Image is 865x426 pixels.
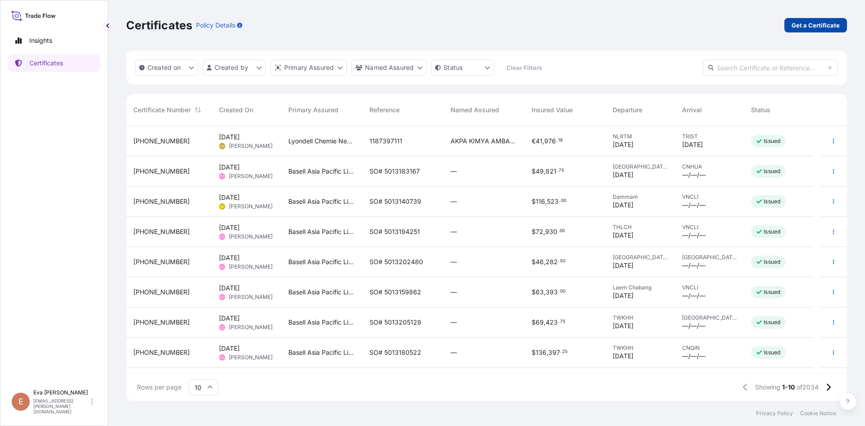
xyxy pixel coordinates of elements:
p: Status [443,63,463,72]
span: 282 [546,259,558,265]
span: TWKHH [613,314,668,321]
span: [GEOGRAPHIC_DATA] [613,254,668,261]
span: 63 [536,289,544,295]
span: CC [219,232,225,241]
span: [PHONE_NUMBER] [133,318,190,327]
span: — [451,257,457,266]
span: SO# 5013140739 [369,197,421,206]
p: Issued [764,137,780,145]
p: Named Assured [365,63,414,72]
span: CNHUA [682,163,737,170]
span: $ [532,349,536,356]
span: 25 [562,350,568,353]
span: 523 [547,198,559,205]
span: , [545,198,547,205]
span: SO# 5013194251 [369,227,420,236]
span: SO# 5013183167 [369,167,420,176]
span: . [560,350,562,353]
span: Basell Asia Pacific Limited [288,288,355,297]
span: , [546,349,548,356]
span: Named Assured [451,105,499,115]
span: Certificate Number [133,105,191,115]
span: 18 [558,139,563,142]
span: [PERSON_NAME] [229,173,273,180]
span: Basell Asia Pacific Limited [288,348,355,357]
span: [DATE] [219,163,240,172]
span: E [18,397,23,406]
span: [PHONE_NUMBER] [133,257,190,266]
span: Basell Asia Pacific Limited [288,227,355,236]
span: —/—/— [682,201,706,210]
span: Departure [613,105,642,115]
p: [EMAIL_ADDRESS][PERSON_NAME][DOMAIN_NAME] [33,398,89,414]
button: cargoOwner Filter options [351,60,427,76]
span: Status [751,105,770,115]
span: VNCLI [682,224,737,231]
input: Search Certificate or Reference... [703,60,838,76]
span: [DATE] [219,133,240,142]
span: Basell Asia Pacific Limited [288,167,355,176]
button: createdOn Filter options [135,60,198,76]
span: [PHONE_NUMBER] [133,167,190,176]
span: Basell Asia Pacific Limited [288,257,355,266]
span: 41 [536,138,542,144]
span: —/—/— [682,291,706,300]
span: GV [219,142,225,151]
span: [DATE] [613,291,633,300]
span: SO# 5013205129 [369,318,421,327]
span: Insured Value [532,105,573,115]
p: Eva [PERSON_NAME] [33,389,89,396]
span: — [451,288,457,297]
span: [DATE] [219,253,240,262]
span: 930 [545,229,557,235]
span: 00 [561,199,566,202]
a: Certificates [8,54,100,72]
button: Sort [192,105,203,115]
span: Lyondell Chemie Nederland B.V [288,137,355,146]
span: 46 [536,259,544,265]
span: [DATE] [613,261,633,270]
p: Get a Certificate [792,21,840,30]
span: Reference [369,105,400,115]
p: Created on [147,63,181,72]
p: Certificates [29,59,63,68]
span: $ [532,289,536,295]
p: Primary Assured [284,63,334,72]
span: [GEOGRAPHIC_DATA] [682,254,737,261]
span: $ [532,198,536,205]
span: [PERSON_NAME] [229,324,273,331]
span: , [542,138,544,144]
span: [DATE] [682,140,703,149]
span: [DATE] [219,284,240,293]
span: CC [219,293,225,302]
span: Basell Asia Pacific Limited [288,197,355,206]
span: —/—/— [682,170,706,179]
span: VNCLI [682,193,737,201]
span: NLRTM [613,133,668,140]
span: [DATE] [613,352,633,361]
span: [PERSON_NAME] [229,263,273,270]
span: VNCLI [682,284,737,291]
span: [PHONE_NUMBER] [133,348,190,357]
span: , [544,289,546,295]
span: TWKHH [613,344,668,352]
span: AKPA KIMYA AMBALAJ SANAYI VE TICARET A.S [451,137,517,146]
span: 423 [546,319,558,325]
span: [PERSON_NAME] [229,142,273,150]
span: [DATE] [613,170,633,179]
span: 72 [536,229,543,235]
span: [PERSON_NAME] [229,203,273,210]
span: 50 [560,260,565,263]
span: [PERSON_NAME] [229,354,273,361]
span: , [544,259,546,265]
span: —/—/— [682,352,706,361]
span: € [532,138,536,144]
span: . [559,199,560,202]
span: $ [532,259,536,265]
button: createdBy Filter options [203,60,266,76]
span: CC [219,323,225,332]
span: 976 [544,138,556,144]
span: $ [532,319,536,325]
span: SO# 5013202480 [369,257,423,266]
span: [DATE] [613,321,633,330]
